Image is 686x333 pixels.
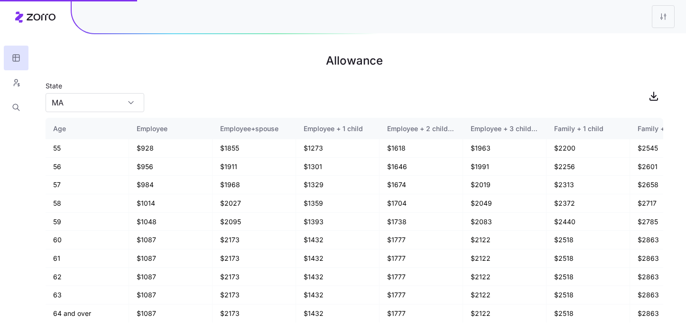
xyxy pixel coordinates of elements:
[463,249,547,268] td: $2122
[46,249,129,268] td: 61
[547,194,630,213] td: $2372
[213,158,296,176] td: $1911
[296,249,380,268] td: $1432
[463,304,547,323] td: $2122
[380,158,463,176] td: $1646
[213,286,296,304] td: $2173
[547,231,630,249] td: $2518
[463,268,547,286] td: $2122
[213,176,296,194] td: $1968
[296,139,380,158] td: $1273
[213,268,296,286] td: $2173
[380,176,463,194] td: $1674
[46,176,129,194] td: 57
[554,124,622,134] div: Family + 1 child
[296,268,380,286] td: $1432
[296,176,380,194] td: $1329
[46,158,129,176] td: 56
[547,286,630,304] td: $2518
[129,304,213,323] td: $1087
[46,304,129,323] td: 64 and over
[304,124,371,134] div: Employee + 1 child
[213,213,296,231] td: $2095
[296,158,380,176] td: $1301
[53,124,121,134] div: Age
[296,194,380,213] td: $1359
[380,268,463,286] td: $1777
[137,124,204,134] div: Employee
[547,139,630,158] td: $2200
[129,194,213,213] td: $1014
[547,158,630,176] td: $2256
[213,304,296,323] td: $2173
[213,249,296,268] td: $2173
[547,176,630,194] td: $2313
[296,286,380,304] td: $1432
[46,139,129,158] td: 55
[129,176,213,194] td: $984
[129,158,213,176] td: $956
[471,124,538,134] div: Employee + 3 children
[296,304,380,323] td: $1432
[129,231,213,249] td: $1087
[46,81,62,91] label: State
[129,268,213,286] td: $1087
[463,139,547,158] td: $1963
[129,139,213,158] td: $928
[296,213,380,231] td: $1393
[380,213,463,231] td: $1738
[46,213,129,231] td: 59
[220,124,288,134] div: Employee+spouse
[213,231,296,249] td: $2173
[380,249,463,268] td: $1777
[296,231,380,249] td: $1432
[463,176,547,194] td: $2019
[380,231,463,249] td: $1777
[547,249,630,268] td: $2518
[129,249,213,268] td: $1087
[463,213,547,231] td: $2083
[463,158,547,176] td: $1991
[380,194,463,213] td: $1704
[547,213,630,231] td: $2440
[547,304,630,323] td: $2518
[129,213,213,231] td: $1048
[380,304,463,323] td: $1777
[463,286,547,304] td: $2122
[46,194,129,213] td: 58
[380,286,463,304] td: $1777
[46,268,129,286] td: 62
[46,286,129,304] td: 63
[46,49,663,72] h1: Allowance
[213,194,296,213] td: $2027
[46,231,129,249] td: 60
[213,139,296,158] td: $1855
[547,268,630,286] td: $2518
[129,286,213,304] td: $1087
[380,139,463,158] td: $1618
[463,231,547,249] td: $2122
[387,124,455,134] div: Employee + 2 children
[463,194,547,213] td: $2049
